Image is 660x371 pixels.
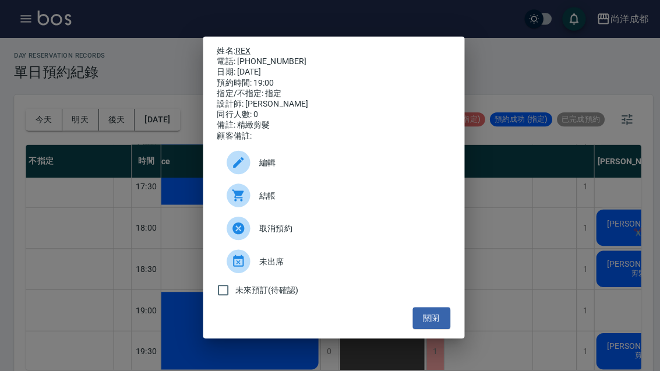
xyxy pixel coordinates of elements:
span: 結帳 [257,188,436,200]
div: 未出席 [215,242,446,275]
div: 日期: [DATE] [215,66,446,77]
div: 指定/不指定: 指定 [215,87,446,98]
div: 編輯 [215,144,446,177]
button: 關閉 [408,304,446,326]
div: 顧客備註: [215,129,446,140]
div: 設計師: [PERSON_NAME] [215,98,446,108]
a: 結帳 [215,177,446,210]
div: 電話: [PHONE_NUMBER] [215,56,446,66]
p: 姓名: [215,45,446,56]
span: 取消預約 [257,220,436,232]
div: 同行人數: 0 [215,108,446,119]
div: 備註: 精緻剪髮 [215,119,446,129]
div: 取消預約 [215,210,446,242]
span: 編輯 [257,155,436,167]
div: 預約時間: 19:00 [215,77,446,87]
span: 未出席 [257,253,436,265]
span: 未來預訂(待確認) [233,281,296,294]
a: REX [233,45,248,55]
